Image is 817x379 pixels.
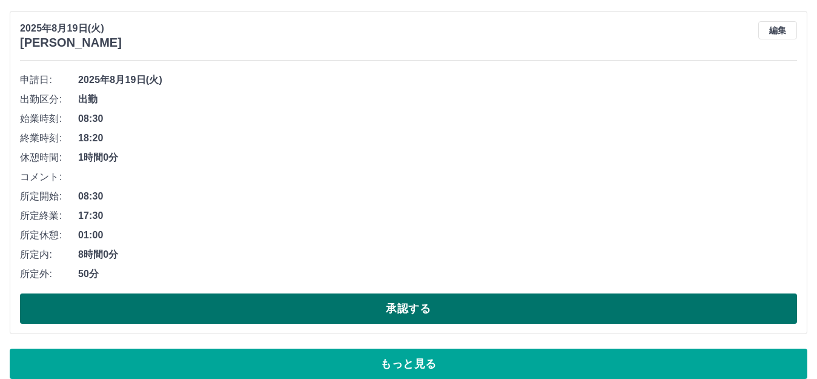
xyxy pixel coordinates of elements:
span: コメント: [20,170,78,184]
span: 8時間0分 [78,247,797,262]
span: 01:00 [78,228,797,243]
button: 承認する [20,293,797,324]
h3: [PERSON_NAME] [20,36,122,50]
span: 所定終業: [20,209,78,223]
span: 08:30 [78,112,797,126]
span: 出勤 [78,92,797,107]
span: 休憩時間: [20,150,78,165]
button: もっと見る [10,349,807,379]
span: 1時間0分 [78,150,797,165]
span: 申請日: [20,73,78,87]
span: 所定内: [20,247,78,262]
span: 17:30 [78,209,797,223]
p: 2025年8月19日(火) [20,21,122,36]
span: 50分 [78,267,797,281]
span: 所定開始: [20,189,78,204]
span: 18:20 [78,131,797,146]
span: 08:30 [78,189,797,204]
span: 終業時刻: [20,131,78,146]
button: 編集 [758,21,797,39]
span: 2025年8月19日(火) [78,73,797,87]
span: 出勤区分: [20,92,78,107]
span: 始業時刻: [20,112,78,126]
span: 所定外: [20,267,78,281]
span: 所定休憩: [20,228,78,243]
